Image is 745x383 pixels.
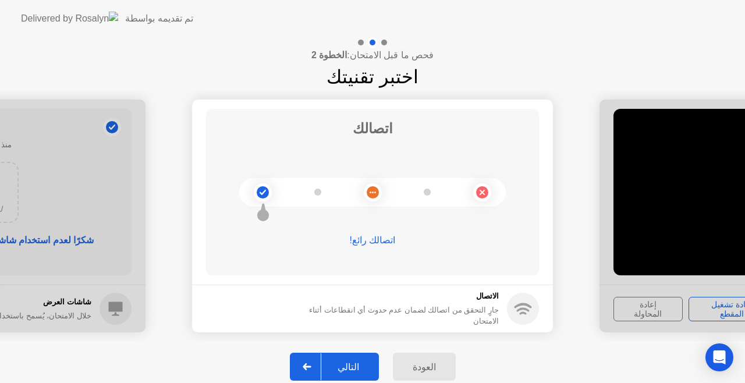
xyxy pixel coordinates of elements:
b: الخطوة 2 [311,50,347,60]
img: Delivered by Rosalyn [21,12,118,25]
div: جارٍ التحقق من اتصالك لضمان عدم حدوث أي انقطاعات أثناء الامتحان [302,304,499,327]
h1: اختبر تقنيتك [327,63,418,91]
button: التالي [290,353,379,381]
h4: فحص ما قبل الامتحان: [311,48,434,62]
h1: اتصالك [353,118,393,139]
div: العودة [396,361,452,373]
div: Open Intercom Messenger [705,343,733,371]
h5: الاتصال [302,290,499,302]
div: اتصالك رائع! [206,233,539,247]
button: العودة [393,353,456,381]
div: التالي [321,361,375,373]
div: تم تقديمه بواسطة [125,12,193,26]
